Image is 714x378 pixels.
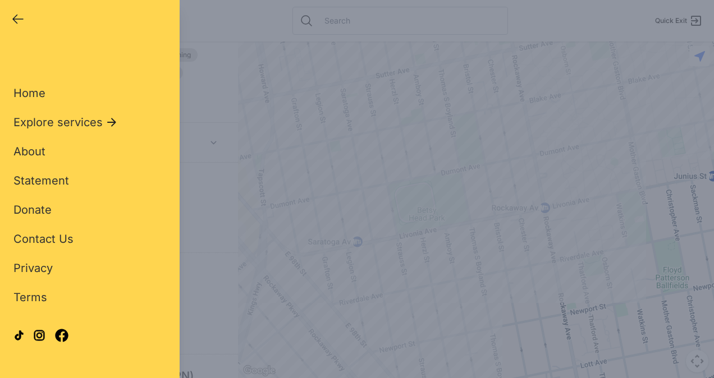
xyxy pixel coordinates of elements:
span: Home [13,86,45,100]
a: Donate [13,202,52,218]
a: About [13,144,45,159]
button: Explore services [13,114,118,130]
a: Privacy [13,260,53,276]
span: Privacy [13,261,53,275]
a: Terms [13,289,47,305]
span: Explore services [13,114,103,130]
a: Contact Us [13,231,74,247]
span: Statement [13,174,69,187]
span: About [13,145,45,158]
span: Terms [13,291,47,304]
span: Contact Us [13,232,74,246]
a: Home [13,85,45,101]
span: Donate [13,203,52,216]
a: Statement [13,173,69,188]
